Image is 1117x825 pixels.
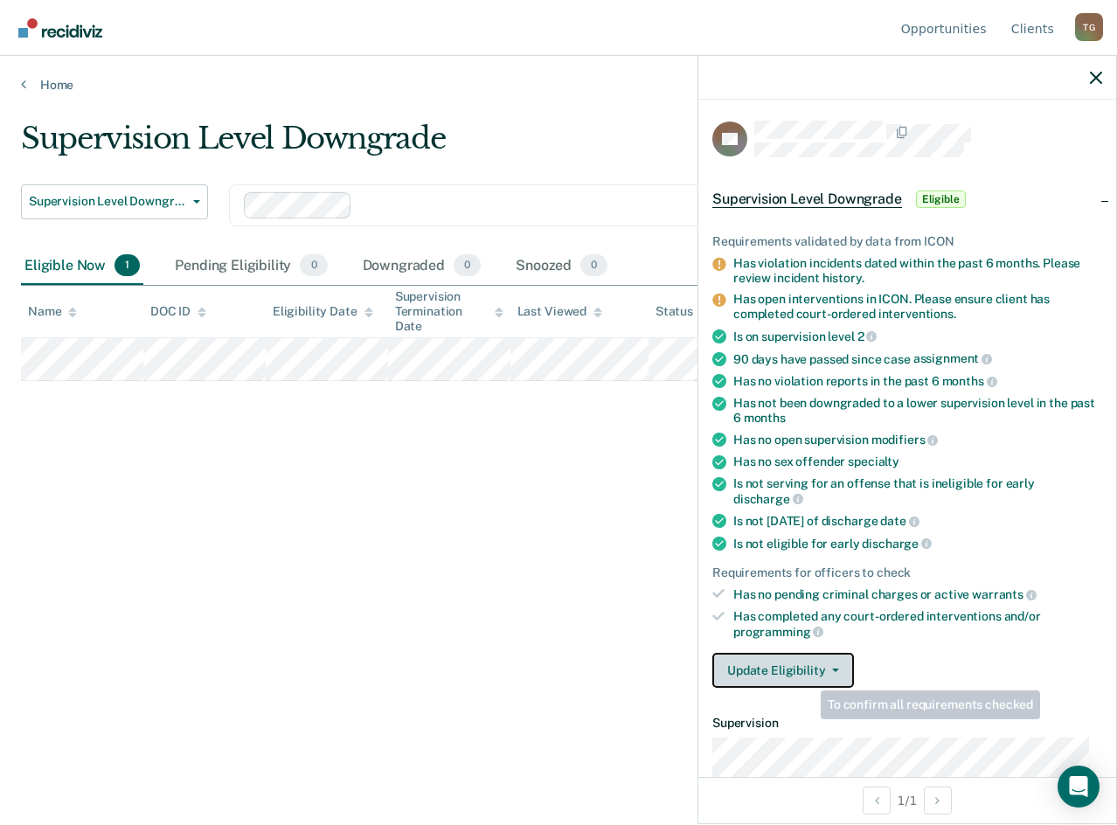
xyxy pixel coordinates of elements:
[857,329,878,343] span: 2
[114,254,140,277] span: 1
[733,476,1102,506] div: Is not serving for an offense that is ineligible for early
[712,653,854,688] button: Update Eligibility
[733,292,1102,322] div: Has open interventions in ICON. Please ensure client has completed court-ordered interventions.
[454,254,481,277] span: 0
[848,454,899,468] span: specialty
[580,254,607,277] span: 0
[733,609,1102,639] div: Has completed any court-ordered interventions and/or
[28,304,77,319] div: Name
[712,191,902,208] span: Supervision Level Downgrade
[359,247,485,286] div: Downgraded
[880,514,919,528] span: date
[913,351,992,365] span: assignment
[733,373,1102,389] div: Has no violation reports in the past 6
[942,374,997,388] span: months
[733,396,1102,426] div: Has not been downgraded to a lower supervision level in the past 6
[712,565,1102,580] div: Requirements for officers to check
[18,18,102,38] img: Recidiviz
[512,247,611,286] div: Snoozed
[150,304,206,319] div: DOC ID
[733,256,1102,286] div: Has violation incidents dated within the past 6 months. Please review incident history.
[29,194,186,209] span: Supervision Level Downgrade
[733,492,803,506] span: discharge
[273,304,373,319] div: Eligibility Date
[712,716,1102,731] dt: Supervision
[744,411,786,425] span: months
[733,586,1102,602] div: Has no pending criminal charges or active
[395,289,503,333] div: Supervision Termination Date
[733,625,823,639] span: programming
[300,254,327,277] span: 0
[733,454,1102,469] div: Has no sex offender
[517,304,602,319] div: Last Viewed
[698,777,1116,823] div: 1 / 1
[733,513,1102,529] div: Is not [DATE] of discharge
[863,787,891,815] button: Previous Opportunity
[1075,13,1103,41] div: T G
[21,77,1096,93] a: Home
[924,787,952,815] button: Next Opportunity
[698,171,1116,227] div: Supervision Level DowngradeEligible
[21,247,143,286] div: Eligible Now
[862,537,932,551] span: discharge
[712,234,1102,249] div: Requirements validated by data from ICON
[733,432,1102,447] div: Has no open supervision
[1058,766,1100,808] div: Open Intercom Messenger
[733,351,1102,367] div: 90 days have passed since case
[1075,13,1103,41] button: Profile dropdown button
[972,587,1037,601] span: warrants
[916,191,966,208] span: Eligible
[871,433,939,447] span: modifiers
[656,304,693,319] div: Status
[733,329,1102,344] div: Is on supervision level
[21,121,1026,170] div: Supervision Level Downgrade
[733,536,1102,551] div: Is not eligible for early
[171,247,330,286] div: Pending Eligibility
